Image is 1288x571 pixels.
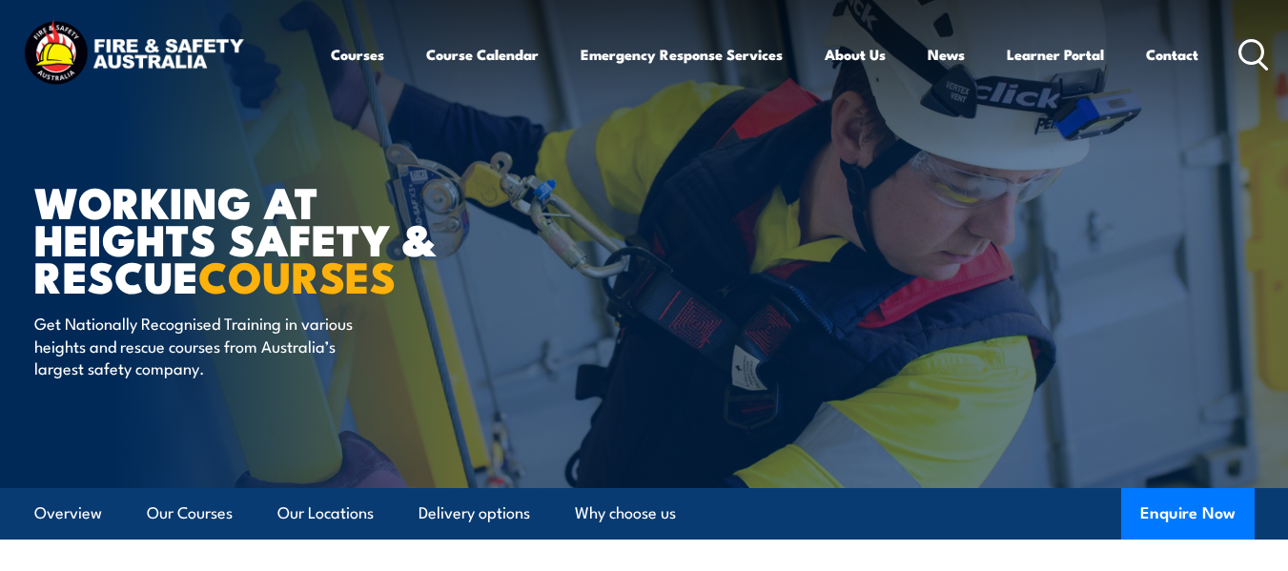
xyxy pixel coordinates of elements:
[426,31,539,77] a: Course Calendar
[581,31,783,77] a: Emergency Response Services
[147,488,233,539] a: Our Courses
[419,488,530,539] a: Delivery options
[1007,31,1104,77] a: Learner Portal
[34,488,102,539] a: Overview
[277,488,374,539] a: Our Locations
[825,31,886,77] a: About Us
[34,182,505,294] h1: WORKING AT HEIGHTS SAFETY & RESCUE
[331,31,384,77] a: Courses
[198,242,396,308] strong: COURSES
[1121,488,1255,540] button: Enquire Now
[1146,31,1198,77] a: Contact
[575,488,676,539] a: Why choose us
[34,312,382,378] p: Get Nationally Recognised Training in various heights and rescue courses from Australia’s largest...
[928,31,965,77] a: News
